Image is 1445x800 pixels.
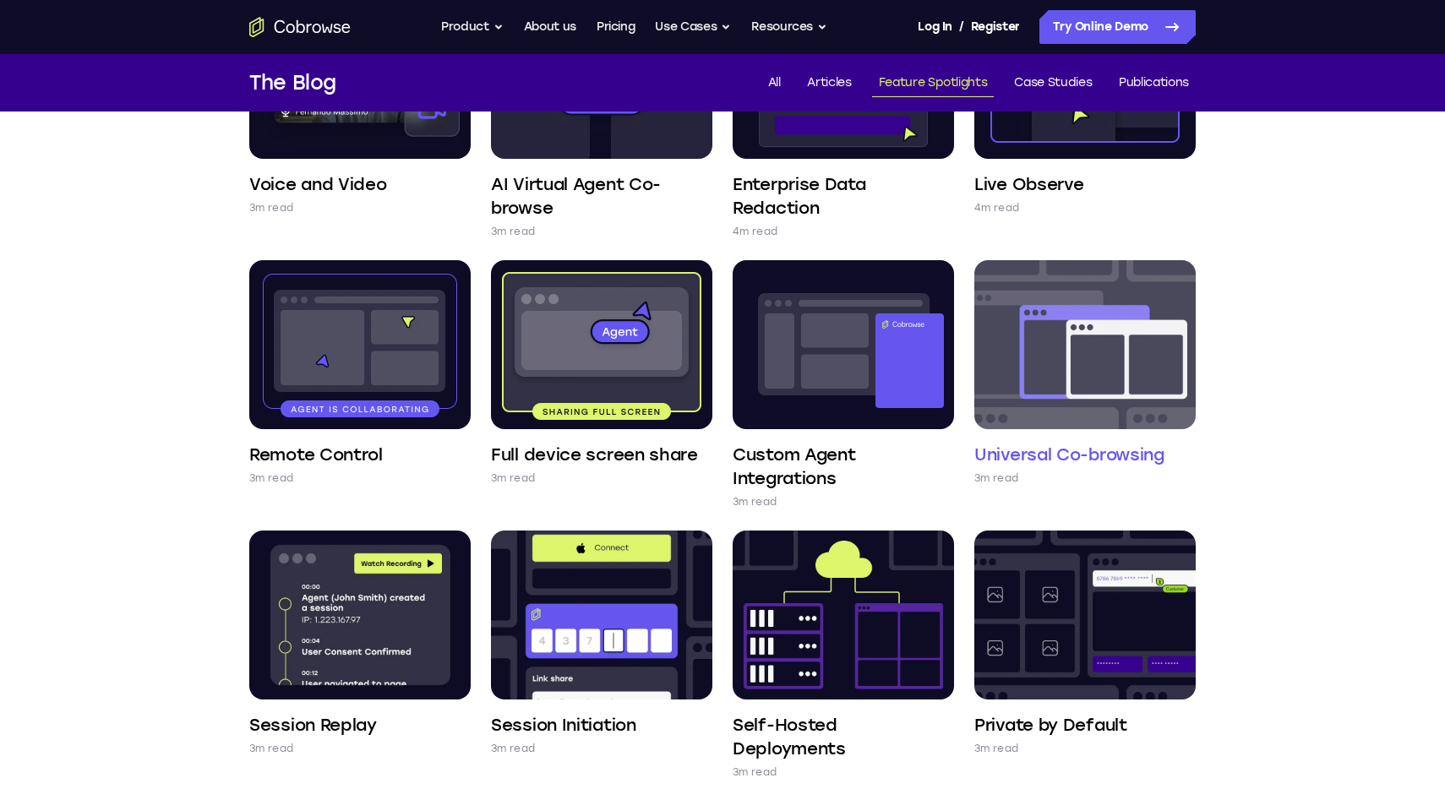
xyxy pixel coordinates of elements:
[974,470,1018,487] p: 3m read
[974,260,1196,487] a: Universal Co-browsing 3m read
[441,10,504,44] button: Product
[974,713,1127,737] h4: Private by Default
[491,172,712,220] h4: AI Virtual Agent Co-browse
[733,172,954,220] h4: Enterprise Data Redaction
[733,713,954,760] h4: Self-Hosted Deployments
[249,172,387,196] h4: Voice and Video
[918,10,952,44] a: Log In
[249,443,383,466] h4: Remote Control
[974,172,1083,196] h4: Live Observe
[597,10,635,44] a: Pricing
[491,223,535,240] p: 3m read
[491,531,712,757] a: Session Initiation 3m read
[733,223,777,240] p: 4m read
[249,713,377,737] h4: Session Replay
[974,531,1196,699] img: Private by Default
[974,260,1196,429] img: Universal Co-browsing
[249,17,351,37] a: Go to the home page
[491,260,712,429] img: Full device screen share
[491,531,712,699] img: Session Initiation
[249,531,471,757] a: Session Replay 3m read
[491,713,636,737] h4: Session Initiation
[491,260,712,487] a: Full device screen share 3m read
[974,740,1018,757] p: 3m read
[733,531,954,781] a: Self-Hosted Deployments 3m read
[655,10,731,44] button: Use Cases
[249,260,471,487] a: Remote Control 3m read
[1007,69,1099,97] a: Case Studies
[249,199,293,216] p: 3m read
[249,68,336,98] h1: The Blog
[524,10,576,44] a: About us
[1039,10,1196,44] a: Try Online Demo
[974,443,1164,466] h4: Universal Co-browsing
[491,443,698,466] h4: Full device screen share
[733,260,954,429] img: Custom Agent Integrations
[971,10,1020,44] a: Register
[1112,69,1196,97] a: Publications
[733,531,954,699] img: Self-Hosted Deployments
[974,531,1196,757] a: Private by Default 3m read
[959,17,964,37] span: /
[249,470,293,487] p: 3m read
[974,199,1019,216] p: 4m read
[800,69,858,97] a: Articles
[249,260,471,429] img: Remote Control
[249,531,471,699] img: Session Replay
[751,10,827,44] button: Resources
[491,740,535,757] p: 3m read
[491,470,535,487] p: 3m read
[761,69,788,97] a: All
[872,69,995,97] a: Feature Spotlights
[733,443,954,490] h4: Custom Agent Integrations
[733,764,777,781] p: 3m read
[249,740,293,757] p: 3m read
[733,493,777,510] p: 3m read
[733,260,954,510] a: Custom Agent Integrations 3m read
